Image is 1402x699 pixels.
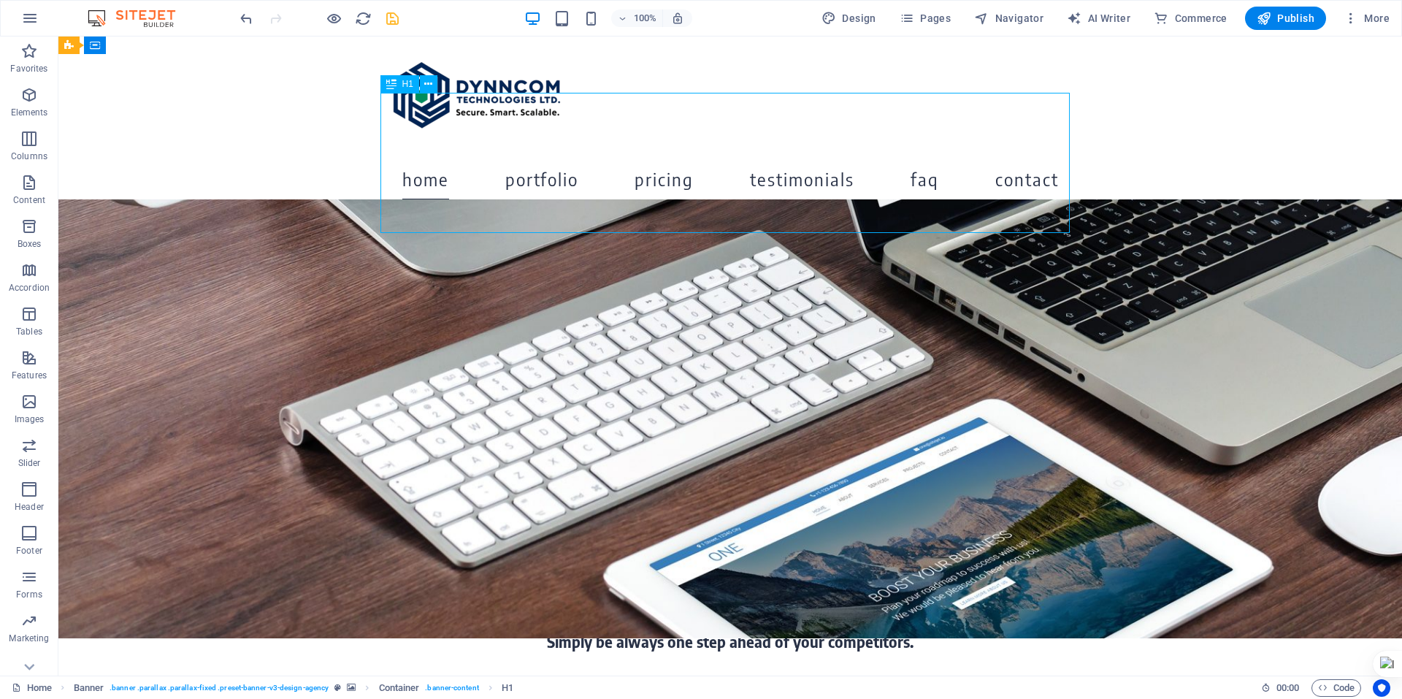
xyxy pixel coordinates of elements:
[1287,682,1289,693] span: :
[18,457,41,469] p: Slider
[355,10,372,27] i: Reload page
[15,413,45,425] p: Images
[1067,11,1130,26] span: AI Writer
[1154,11,1227,26] span: Commerce
[13,194,45,206] p: Content
[1148,7,1233,30] button: Commerce
[383,9,401,27] button: save
[1373,679,1390,697] button: Usercentrics
[968,7,1049,30] button: Navigator
[1344,11,1390,26] span: More
[1245,7,1326,30] button: Publish
[15,501,44,513] p: Header
[1276,679,1299,697] span: 00 00
[1061,7,1136,30] button: AI Writer
[354,9,372,27] button: reload
[84,9,194,27] img: Editor Logo
[1257,11,1314,26] span: Publish
[1338,7,1395,30] button: More
[12,370,47,381] p: Features
[502,679,513,697] span: Click to select. Double-click to edit
[1318,679,1355,697] span: Code
[1261,679,1300,697] h6: Session time
[611,9,663,27] button: 100%
[816,7,882,30] div: Design (Ctrl+Alt+Y)
[384,10,401,27] i: Save (Ctrl+S)
[110,679,329,697] span: . banner .parallax .parallax-fixed .preset-banner-v3-design-agency
[11,150,47,162] p: Columns
[821,11,876,26] span: Design
[1311,679,1361,697] button: Code
[9,633,49,644] p: Marketing
[10,63,47,75] p: Favorites
[379,679,420,697] span: Click to select. Double-click to edit
[74,679,514,697] nav: breadcrumb
[16,545,42,557] p: Footer
[18,238,42,250] p: Boxes
[633,9,656,27] h6: 100%
[671,12,684,25] i: On resize automatically adjust zoom level to fit chosen device.
[16,326,42,337] p: Tables
[16,589,42,600] p: Forms
[894,7,957,30] button: Pages
[237,9,255,27] button: undo
[347,684,356,692] i: This element contains a background
[974,11,1043,26] span: Navigator
[334,684,341,692] i: This element is a customizable preset
[74,679,104,697] span: Click to select. Double-click to edit
[402,80,413,88] span: H1
[425,679,478,697] span: . banner-content
[900,11,951,26] span: Pages
[816,7,882,30] button: Design
[11,107,48,118] p: Elements
[12,679,52,697] a: Click to cancel selection. Double-click to open Pages
[9,282,50,294] p: Accordion
[238,10,255,27] i: Undo: menu-wrapper-padding ((1rem 1rem 0rem 1rem, null, null) -> (0rem 1rem 0rem 1rem, null, null...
